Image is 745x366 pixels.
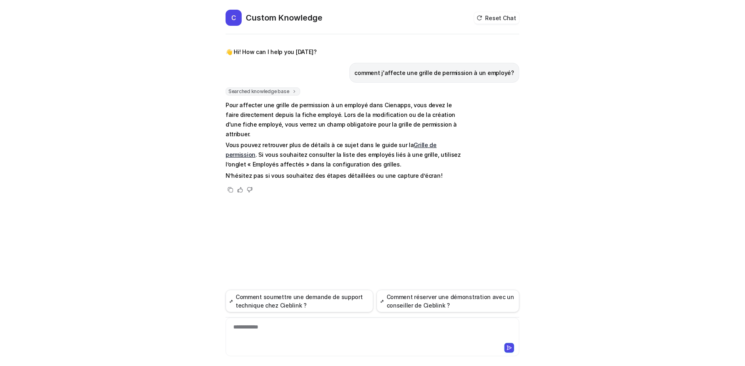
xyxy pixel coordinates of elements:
[226,47,317,57] p: 👋 Hi! How can I help you [DATE]?
[226,171,462,181] p: N’hésitez pas si vous souhaitez des étapes détaillées ou une capture d’écran !
[226,290,373,312] button: Comment soumettre une demande de support technique chez Cieblink ?
[377,290,519,312] button: Comment réserver une démonstration avec un conseiller de Cieblink ?
[226,100,462,139] p: Pour affecter une grille de permission à un employé dans Cienapps, vous devez le faire directemen...
[474,12,519,24] button: Reset Chat
[246,12,322,23] h2: Custom Knowledge
[226,87,300,96] span: Searched knowledge base
[226,140,462,169] p: Vous pouvez retrouver plus de détails à ce sujet dans le guide sur la . Si vous souhaitez consult...
[226,10,242,26] span: C
[355,68,514,78] p: comment j'affecte une grille de permission à un employé?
